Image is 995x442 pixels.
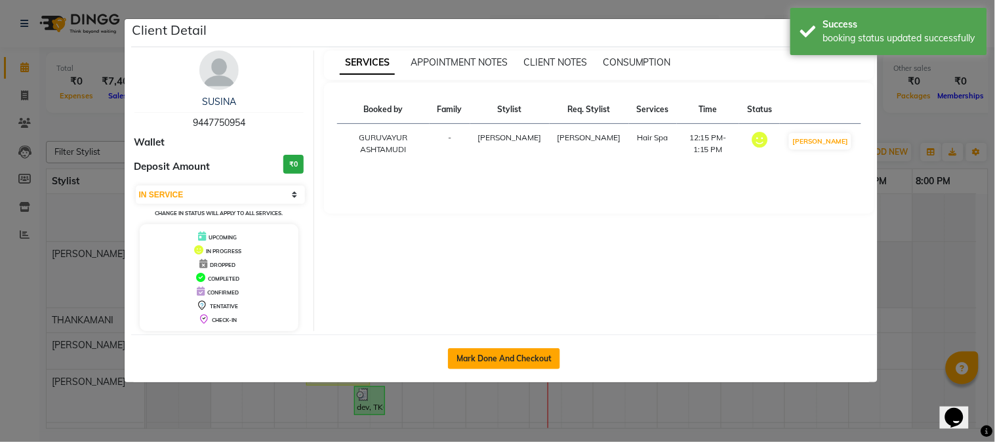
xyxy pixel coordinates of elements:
[629,96,677,124] th: Services
[677,124,740,164] td: 12:15 PM-1:15 PM
[210,262,235,268] span: DROPPED
[337,96,430,124] th: Booked by
[337,124,430,164] td: GURUVAYUR ASHTAMUDI
[430,124,470,164] td: -
[677,96,740,124] th: Time
[283,155,304,174] h3: ₹0
[206,248,241,254] span: IN PROGRESS
[739,96,780,124] th: Status
[523,56,587,68] span: CLIENT NOTES
[202,96,236,108] a: SUSINA
[430,96,470,124] th: Family
[411,56,508,68] span: APPOINTMENT NOTES
[940,390,982,429] iframe: chat widget
[637,132,669,144] div: Hair Spa
[470,96,550,124] th: Stylist
[155,210,283,216] small: Change in status will apply to all services.
[207,289,239,296] span: CONFIRMED
[193,117,245,129] span: 9447750954
[478,132,542,142] span: [PERSON_NAME]
[134,159,211,174] span: Deposit Amount
[550,96,629,124] th: Req. Stylist
[340,51,395,75] span: SERVICES
[134,135,165,150] span: Wallet
[823,31,977,45] div: booking status updated successfully
[823,18,977,31] div: Success
[209,234,237,241] span: UPCOMING
[448,348,560,369] button: Mark Done And Checkout
[212,317,237,323] span: CHECK-IN
[199,50,239,90] img: avatar
[208,275,239,282] span: COMPLETED
[132,20,207,40] h5: Client Detail
[789,133,851,150] button: [PERSON_NAME]
[603,56,671,68] span: CONSUMPTION
[558,132,621,142] span: [PERSON_NAME]
[210,303,238,310] span: TENTATIVE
